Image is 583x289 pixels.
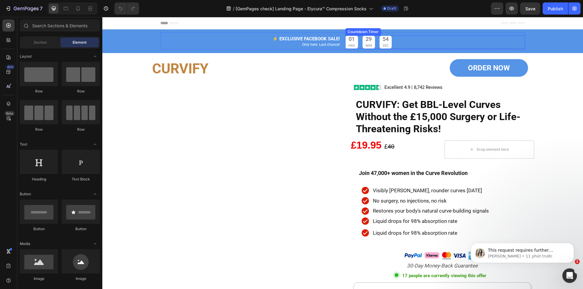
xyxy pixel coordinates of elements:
[525,6,535,11] span: Save
[575,259,580,264] span: 1
[254,82,418,118] strong: CURVIFY: Get BBL-Level Curves Without the £15,000 Surgery or Life-Threatening Risks!
[20,54,32,59] span: Layout
[50,43,106,60] strong: CURVIFY
[233,5,234,12] span: /
[271,191,387,197] span: Restores your body's natural curve-building signals
[347,42,426,60] a: ORDER NOW
[102,17,583,289] iframe: Design area
[20,191,31,197] span: Button
[520,2,540,15] button: Save
[62,176,100,182] div: Text Block
[20,19,100,32] input: Search Sections & Elements
[543,2,568,15] button: Publish
[462,230,583,273] iframe: Intercom notifications tin nhắn
[263,18,270,25] div: 29
[282,68,340,73] span: Excellent 4.9 | 8,742 Reviews
[20,276,58,281] div: Image
[271,170,380,176] span: Visibly [PERSON_NAME], rounder curves [DATE]
[34,40,47,45] span: Section
[40,5,43,12] p: 7
[271,201,355,207] span: Liquid drops for 98% absorption rate
[90,239,100,249] span: Toggle open
[90,52,100,61] span: Toggle open
[20,226,58,232] div: Button
[257,153,365,159] span: Join 47,000+ women in the Curve Revolution
[282,126,285,133] span: £
[305,246,375,252] i: 30-Day Money-Back Guarantee
[251,67,280,73] img: gempages_578420484106879719-2cf48c79-3ba6-41e4-be7f-074954803244.webp
[246,18,253,25] div: 01
[170,19,237,25] strong: ⚡️ EXCLUSIVE FACEBOOK SALE!
[366,47,407,55] strong: ORDER NOW
[20,142,27,147] span: Text
[114,2,139,15] div: Undo/Redo
[244,12,278,18] div: Countdown Timer
[62,226,100,232] div: Button
[62,127,100,132] div: Row
[73,40,87,45] span: Element
[62,276,100,281] div: Image
[20,89,58,94] div: Row
[548,5,563,12] div: Publish
[20,176,58,182] div: Heading
[62,89,100,94] div: Row
[90,139,100,149] span: Toggle open
[280,26,286,32] p: SEC
[562,268,577,283] iframe: Intercom live chat
[280,18,286,25] div: 54
[374,130,407,135] div: Drop element here
[300,233,379,244] img: gempages_578420484106879719-db863576-29dd-4100-8f71-d15dfa510fc7.png
[271,181,344,187] span: No surgery, no injections, no risk
[20,241,30,247] span: Media
[236,5,367,12] span: [GemPages check] Landing Page - Elycura™ Compression Socks
[5,111,15,116] div: Beta
[300,256,384,261] strong: 17 people are currently viewing this offer
[290,253,299,262] img: gempages_578420484106879719-24c46410-212e-4eb0-9dc2-5df90635630e.gif
[246,26,253,32] p: HRS
[2,2,45,15] button: 7
[20,127,58,132] div: Row
[263,26,270,32] p: MIN
[249,123,279,134] strong: £19.95
[90,189,100,199] span: Toggle open
[271,213,355,219] span: Liquid drops for 98% absorption rate
[387,6,396,11] span: Draft
[200,25,237,30] span: Only here. Last chance!
[285,126,292,133] s: 40
[6,65,15,69] div: 450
